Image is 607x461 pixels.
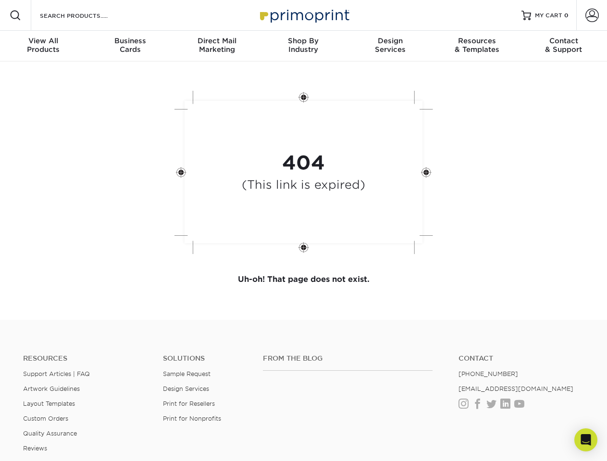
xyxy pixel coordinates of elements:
span: Shop By [260,36,347,45]
div: & Templates [434,36,520,54]
h4: From the Blog [263,354,433,363]
h4: Solutions [163,354,248,363]
span: Contact [520,36,607,45]
div: Marketing [173,36,260,54]
a: Shop ByIndustry [260,31,347,61]
div: Cards [87,36,173,54]
a: Print for Nonprofits [163,415,221,422]
span: Resources [434,36,520,45]
strong: Uh-oh! That page does not exist. [238,275,370,284]
span: 0 [564,12,569,19]
strong: 404 [282,151,325,174]
a: Print for Resellers [163,400,215,407]
span: Design [347,36,434,45]
div: Open Intercom Messenger [574,428,597,451]
a: Resources& Templates [434,31,520,61]
span: Direct Mail [173,36,260,45]
a: Support Articles | FAQ [23,370,90,377]
a: Contact [458,354,584,363]
span: Business [87,36,173,45]
input: SEARCH PRODUCTS..... [39,10,133,21]
h4: Resources [23,354,149,363]
iframe: Google Customer Reviews [2,432,82,458]
a: [PHONE_NUMBER] [458,370,518,377]
a: DesignServices [347,31,434,61]
a: Contact& Support [520,31,607,61]
a: Layout Templates [23,400,75,407]
a: BusinessCards [87,31,173,61]
a: Sample Request [163,370,211,377]
h4: (This link is expired) [242,178,365,192]
a: Design Services [163,385,209,392]
a: Custom Orders [23,415,68,422]
div: Services [347,36,434,54]
div: & Support [520,36,607,54]
div: Industry [260,36,347,54]
span: MY CART [535,12,562,20]
a: Quality Assurance [23,430,77,437]
a: Direct MailMarketing [173,31,260,61]
img: Primoprint [256,5,352,25]
a: [EMAIL_ADDRESS][DOMAIN_NAME] [458,385,573,392]
a: Artwork Guidelines [23,385,80,392]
